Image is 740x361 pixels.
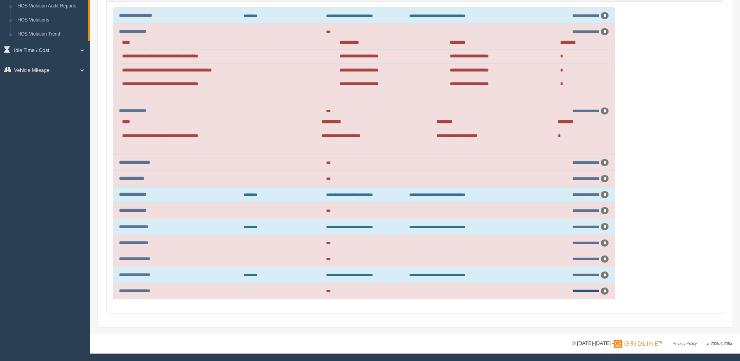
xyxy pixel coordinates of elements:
[614,340,658,348] img: Gridline
[707,341,732,346] span: v. 2025.4.2063
[673,341,697,346] a: Privacy Policy
[572,340,732,348] div: © [DATE]-[DATE] - ™
[14,27,88,41] a: HOS Violation Trend
[14,13,88,27] a: HOS Violations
